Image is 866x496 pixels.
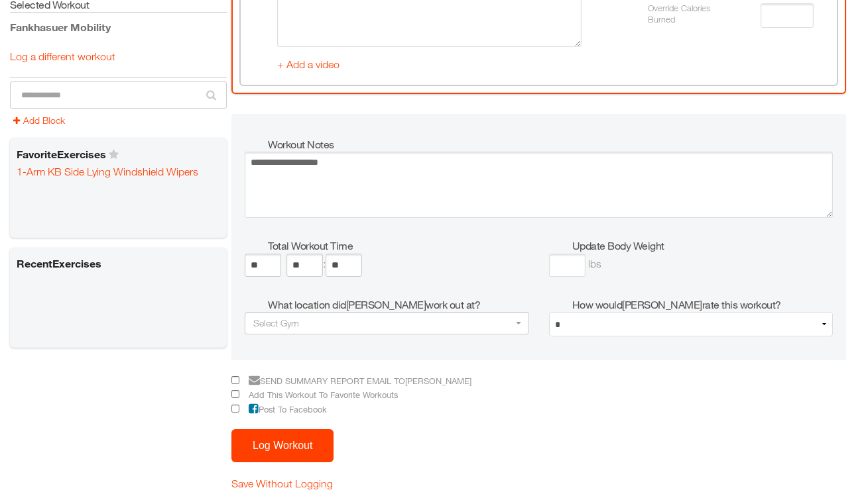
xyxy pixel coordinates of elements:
[323,258,326,270] span: :
[10,50,115,62] a: Log a different workout
[588,258,601,270] span: lbs
[13,253,223,274] h6: Recent Exercises
[277,58,340,70] a: + Add a video
[242,390,398,400] span: Add This Workout To Favorite Workouts
[13,115,65,126] a: Add Block
[242,376,471,386] span: Send summary report email to [PERSON_NAME]
[10,19,227,35] div: Fankhasuer Mobility
[572,238,834,253] h5: Update Body Weight
[231,405,239,413] input: Post To Facebook
[231,477,333,489] a: Save Without Logging
[231,376,239,384] input: Send summary report email to[PERSON_NAME]
[268,297,529,312] h5: What location did [PERSON_NAME] work out at?
[242,405,327,415] span: Post To Facebook
[268,238,529,253] h5: Total Workout Time
[231,429,334,462] button: Log Workout
[13,144,223,165] h6: Favorite Exercises
[268,137,833,152] h5: Workout Notes
[17,165,198,178] a: 1-Arm KB Side Lying Windshield Wipers
[572,297,834,312] h5: How would [PERSON_NAME] rate this workout?
[648,3,714,25] span: Override Calories Burned
[253,317,299,328] span: Select Gym
[231,390,239,398] input: Add This Workout To Favorite Workouts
